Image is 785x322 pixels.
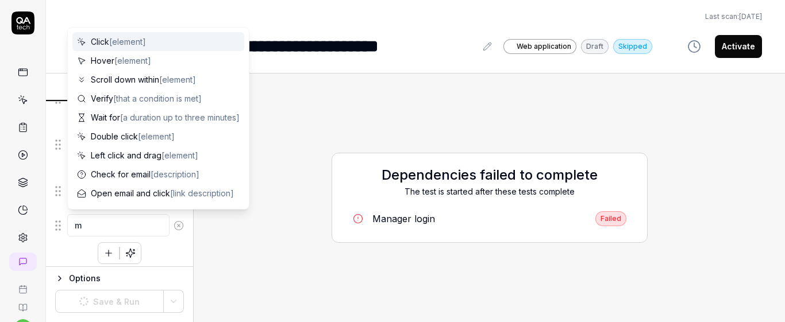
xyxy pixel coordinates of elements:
div: Options [69,271,184,285]
button: Last scan:[DATE] [705,11,762,22]
span: Left click and drag [91,149,198,161]
button: Steps [46,74,120,102]
time: [DATE] [739,12,762,21]
span: Wait for [91,111,240,123]
span: [element] [114,56,151,65]
div: Draft [581,39,609,54]
button: Options [55,271,184,285]
span: Open email and click [91,187,234,199]
div: Suggestions [72,32,244,204]
div: Suggestions [55,173,184,209]
span: [a duration up to three minutes] [120,112,240,122]
span: [element] [138,131,175,141]
div: Skipped [613,39,652,54]
span: [element] [109,37,146,46]
div: Failed [595,211,626,226]
button: Activate [715,35,762,58]
span: Scroll down within [91,73,196,86]
div: The test is started after these tests complete [344,185,636,197]
span: Check for email [91,168,199,180]
a: Manager loginFailed [344,207,636,231]
span: Web application [517,41,571,52]
button: View version history [680,35,708,58]
span: Verify [91,92,202,104]
span: [that a condition is met] [113,94,202,103]
span: [description] [151,169,199,179]
a: New conversation [9,253,37,271]
a: Book a call with us [5,276,41,294]
span: Last scan: [705,11,762,22]
div: Suggestions [55,121,184,169]
span: Double click [91,130,175,142]
button: Remove step [170,214,188,237]
a: Documentation [5,294,41,312]
span: [link description] [170,188,234,198]
h2: Dependencies failed to complete [344,165,636,185]
span: Click [91,36,146,48]
span: [element] [159,75,196,84]
button: Save & Run [55,290,164,313]
span: Hover [91,55,151,67]
span: [element] [161,150,198,160]
div: Manager login [372,212,435,226]
a: Web application [503,38,576,54]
